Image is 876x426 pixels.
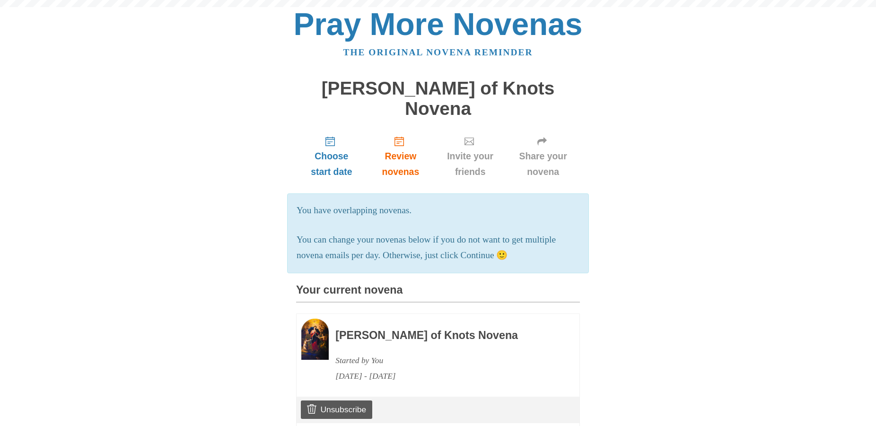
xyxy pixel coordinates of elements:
h3: [PERSON_NAME] of Knots Novena [335,330,554,342]
p: You have overlapping novenas. [297,203,579,218]
h1: [PERSON_NAME] of Knots Novena [296,78,580,119]
span: Review novenas [377,148,425,180]
a: Invite your friends [434,128,506,184]
a: Choose start date [296,128,367,184]
a: Review novenas [367,128,434,184]
a: Pray More Novenas [294,7,583,42]
span: Choose start date [306,148,358,180]
div: [DATE] - [DATE] [335,368,554,384]
span: Share your novena [516,148,570,180]
a: The original novena reminder [343,47,533,57]
img: Novena image [301,319,329,360]
span: Invite your friends [444,148,497,180]
h3: Your current novena [296,284,580,303]
div: Started by You [335,353,554,368]
a: Share your novena [506,128,580,184]
p: You can change your novenas below if you do not want to get multiple novena emails per day. Other... [297,232,579,263]
a: Unsubscribe [301,400,372,418]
